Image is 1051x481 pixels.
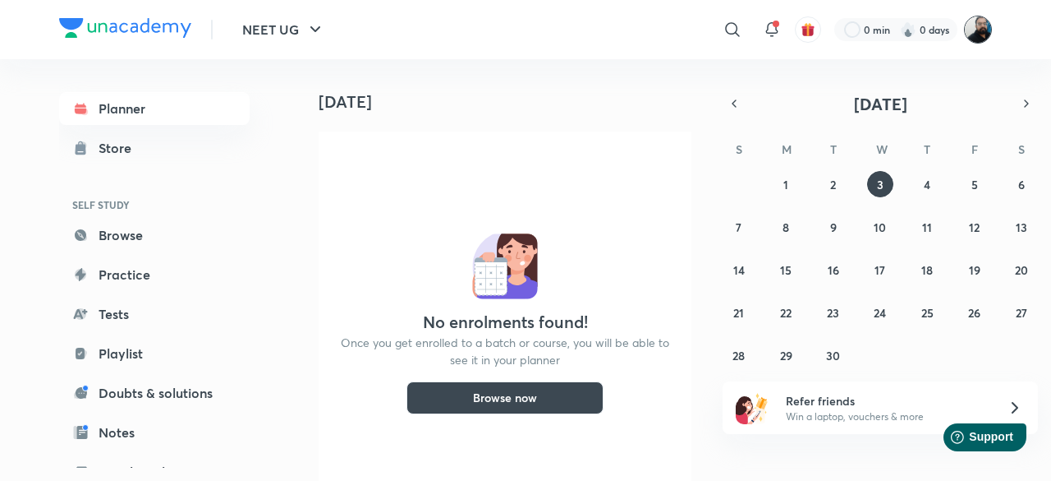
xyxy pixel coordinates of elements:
a: Notes [59,416,250,449]
button: September 17, 2025 [867,257,893,283]
button: September 21, 2025 [726,299,752,326]
abbr: September 13, 2025 [1016,220,1027,235]
button: September 24, 2025 [867,299,893,326]
abbr: Friday [971,141,978,157]
abbr: Sunday [736,141,742,157]
h4: [DATE] [319,92,704,112]
button: September 25, 2025 [914,299,940,326]
a: Practice [59,258,250,291]
div: Store [99,138,141,158]
button: avatar [795,16,821,43]
abbr: September 27, 2025 [1016,305,1027,321]
iframe: Help widget launcher [905,417,1033,463]
h6: Refer friends [786,392,988,409]
button: September 26, 2025 [962,299,988,326]
a: Tests [59,298,250,331]
button: September 20, 2025 [1008,257,1035,283]
abbr: September 23, 2025 [827,305,839,321]
h6: SELF STUDY [59,191,250,219]
img: Sumit Kumar Agrawal [964,16,992,44]
abbr: September 25, 2025 [921,305,934,321]
abbr: September 14, 2025 [733,262,745,278]
button: September 6, 2025 [1008,171,1035,197]
abbr: September 15, 2025 [780,262,792,278]
abbr: September 5, 2025 [971,177,978,192]
button: September 13, 2025 [1008,214,1035,240]
button: September 8, 2025 [773,214,799,240]
a: Store [59,132,250,164]
abbr: September 1, 2025 [783,177,788,192]
abbr: September 18, 2025 [921,262,933,278]
abbr: September 22, 2025 [780,305,792,321]
button: September 7, 2025 [726,214,752,240]
abbr: September 17, 2025 [874,262,885,278]
button: September 3, 2025 [867,171,893,197]
h4: No enrolments found! [423,312,588,332]
abbr: Saturday [1018,141,1025,157]
abbr: September 16, 2025 [828,262,839,278]
abbr: September 26, 2025 [968,305,980,321]
button: September 4, 2025 [914,171,940,197]
button: September 30, 2025 [820,342,847,368]
button: September 2, 2025 [820,171,847,197]
abbr: September 20, 2025 [1015,262,1028,278]
button: September 10, 2025 [867,214,893,240]
abbr: Tuesday [830,141,837,157]
abbr: September 9, 2025 [830,220,837,235]
abbr: September 4, 2025 [924,177,930,192]
abbr: September 7, 2025 [736,220,741,235]
img: Company Logo [59,18,191,38]
abbr: September 8, 2025 [783,220,789,235]
abbr: September 3, 2025 [877,177,883,192]
button: September 27, 2025 [1008,299,1035,326]
abbr: September 10, 2025 [874,220,886,235]
a: Playlist [59,337,250,370]
button: September 11, 2025 [914,214,940,240]
span: [DATE] [854,93,907,115]
a: Doubts & solutions [59,377,250,409]
abbr: September 21, 2025 [733,305,744,321]
a: Browse [59,219,250,252]
a: Planner [59,92,250,125]
abbr: September 24, 2025 [874,305,886,321]
img: referral [736,391,769,424]
button: NEET UG [232,13,335,46]
button: September 16, 2025 [820,257,847,283]
img: No events [472,234,538,299]
button: September 14, 2025 [726,257,752,283]
button: September 28, 2025 [726,342,752,368]
button: [DATE] [746,92,1015,115]
abbr: September 29, 2025 [780,348,792,363]
abbr: September 2, 2025 [830,177,836,192]
abbr: September 19, 2025 [969,262,980,278]
button: September 18, 2025 [914,257,940,283]
abbr: September 30, 2025 [826,348,840,363]
abbr: Thursday [924,141,930,157]
button: September 23, 2025 [820,299,847,326]
button: September 5, 2025 [962,171,988,197]
abbr: Wednesday [876,141,888,157]
abbr: September 11, 2025 [922,220,932,235]
button: September 12, 2025 [962,214,988,240]
button: September 15, 2025 [773,257,799,283]
button: September 19, 2025 [962,257,988,283]
p: Once you get enrolled to a batch or course, you will be able to see it in your planner [338,334,672,368]
button: September 29, 2025 [773,342,799,368]
a: Company Logo [59,18,191,42]
abbr: Monday [782,141,792,157]
button: September 22, 2025 [773,299,799,326]
p: Win a laptop, vouchers & more [786,409,988,424]
button: Browse now [406,382,604,414]
button: September 1, 2025 [773,171,799,197]
abbr: September 28, 2025 [732,348,745,363]
img: avatar [801,22,815,37]
img: streak [900,21,916,38]
abbr: September 6, 2025 [1018,177,1025,192]
abbr: September 12, 2025 [969,220,980,235]
button: September 9, 2025 [820,214,847,240]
